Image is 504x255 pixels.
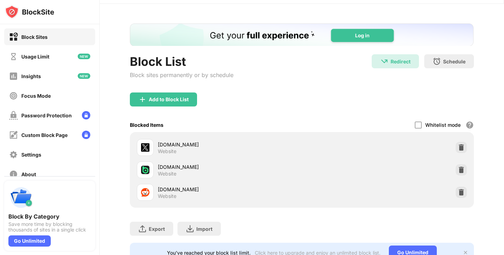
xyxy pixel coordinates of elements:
[8,235,51,247] div: Go Unlimited
[8,221,91,233] div: Save more time by blocking thousands of sites in a single click
[425,122,461,128] div: Whitelist mode
[21,73,41,79] div: Insights
[158,148,176,154] div: Website
[8,185,34,210] img: push-categories.svg
[149,97,189,102] div: Add to Block List
[130,71,233,78] div: Block sites permanently or by schedule
[9,33,18,41] img: block-on.svg
[130,122,163,128] div: Blocked Items
[21,171,36,177] div: About
[158,163,302,171] div: [DOMAIN_NAME]
[78,73,90,79] img: new-icon.svg
[21,34,48,40] div: Block Sites
[9,150,18,159] img: settings-off.svg
[8,213,91,220] div: Block By Category
[9,111,18,120] img: password-protection-off.svg
[21,112,72,118] div: Password Protection
[141,143,149,152] img: favicons
[158,141,302,148] div: [DOMAIN_NAME]
[9,72,18,81] img: insights-off.svg
[82,131,90,139] img: lock-menu.svg
[149,226,165,232] div: Export
[141,188,149,197] img: favicons
[21,152,41,158] div: Settings
[9,131,18,139] img: customize-block-page-off.svg
[130,23,474,46] iframe: Banner
[21,54,49,60] div: Usage Limit
[78,54,90,59] img: new-icon.svg
[21,132,68,138] div: Custom Block Page
[391,58,411,64] div: Redirect
[82,111,90,119] img: lock-menu.svg
[158,186,302,193] div: [DOMAIN_NAME]
[141,166,149,174] img: favicons
[443,58,465,64] div: Schedule
[196,226,212,232] div: Import
[21,93,51,99] div: Focus Mode
[158,171,176,177] div: Website
[9,170,18,179] img: about-off.svg
[130,54,233,69] div: Block List
[9,91,18,100] img: focus-off.svg
[9,52,18,61] img: time-usage-off.svg
[5,5,54,19] img: logo-blocksite.svg
[158,193,176,199] div: Website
